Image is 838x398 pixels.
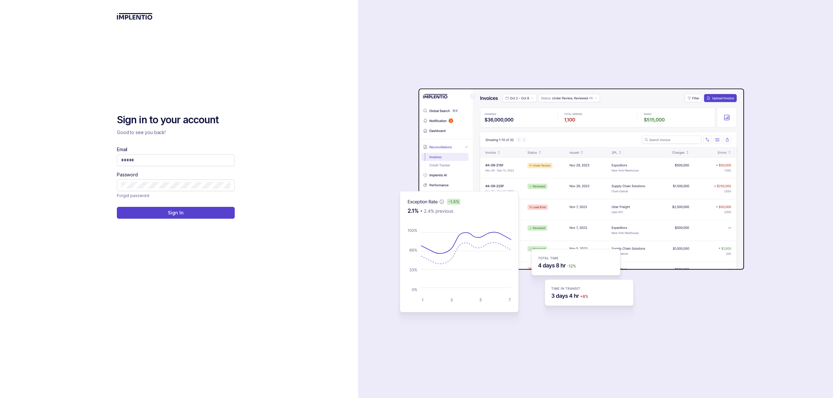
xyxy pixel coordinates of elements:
p: Forgot password [117,192,149,199]
label: Password [117,171,138,178]
img: signin-background.svg [376,68,746,330]
label: Email [117,146,127,153]
p: Good to see you back! [117,129,235,136]
p: Sign In [168,209,183,216]
button: Sign In [117,207,235,219]
h2: Sign in to your account [117,113,235,127]
img: logo [117,13,153,20]
a: Link Forgot password [117,192,149,199]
